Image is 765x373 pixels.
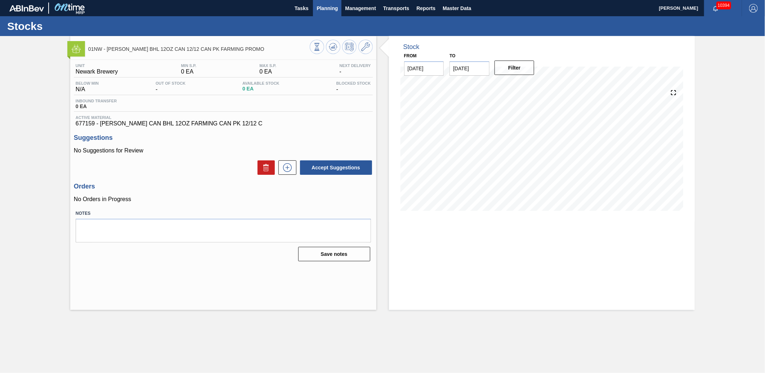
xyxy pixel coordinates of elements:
[259,68,276,75] span: 0 EA
[74,196,373,203] p: No Orders in Progress
[76,104,117,109] span: 0 EA
[74,134,373,142] h3: Suggestions
[704,3,727,13] button: Notifications
[7,22,135,30] h1: Stocks
[74,81,100,93] div: N/A
[443,4,471,13] span: Master Data
[495,61,534,75] button: Filter
[72,44,81,53] img: Ícone
[74,147,373,154] p: No Suggestions for Review
[76,68,118,75] span: Newark Brewery
[300,160,372,175] button: Accept Suggestions
[254,160,275,175] div: Delete Suggestions
[716,1,731,9] span: 10394
[337,63,372,75] div: -
[76,63,118,68] span: Unit
[76,208,371,219] label: Notes
[242,81,279,85] span: Available Stock
[335,81,373,93] div: -
[242,86,279,92] span: 0 EA
[181,63,197,68] span: MIN S.P.
[298,247,370,261] button: Save notes
[154,81,187,93] div: -
[358,40,373,54] button: Go to Master Data / General
[294,4,309,13] span: Tasks
[74,183,373,190] h3: Orders
[317,4,338,13] span: Planning
[449,61,489,76] input: mm/dd/yyyy
[259,63,276,68] span: MAX S.P.
[404,53,417,58] label: From
[88,46,310,52] span: 01NW - CARR BHL 12OZ CAN 12/12 CAN PK FARMING PROMO
[156,81,185,85] span: Out Of Stock
[404,61,444,76] input: mm/dd/yyyy
[181,68,197,75] span: 0 EA
[326,40,340,54] button: Update Chart
[339,63,371,68] span: Next Delivery
[296,160,373,176] div: Accept Suggestions
[336,81,371,85] span: Blocked Stock
[749,4,758,13] img: Logout
[416,4,435,13] span: Reports
[449,53,455,58] label: to
[76,99,117,103] span: Inbound Transfer
[76,115,371,120] span: Active Material
[383,4,409,13] span: Transports
[342,40,357,54] button: Schedule Inventory
[345,4,376,13] span: Management
[76,81,99,85] span: Below Min
[310,40,324,54] button: Stocks Overview
[76,120,371,127] span: 677159 - [PERSON_NAME] CAN BHL 12OZ FARMING CAN PK 12/12 C
[275,160,296,175] div: New suggestion
[403,43,420,51] div: Stock
[9,5,44,12] img: TNhmsLtSVTkK8tSr43FrP2fwEKptu5GPRR3wAAAABJRU5ErkJggg==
